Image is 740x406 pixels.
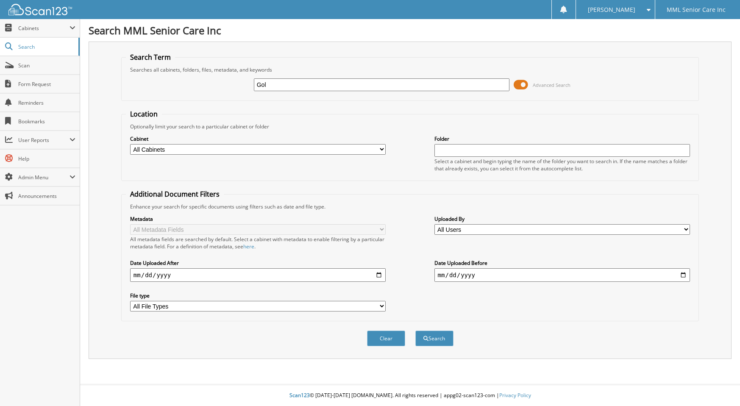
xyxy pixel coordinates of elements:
span: Bookmarks [18,118,75,125]
span: User Reports [18,136,70,144]
img: scan123-logo-white.svg [8,4,72,15]
iframe: Chat Widget [698,365,740,406]
legend: Search Term [126,53,175,62]
h1: Search MML Senior Care Inc [89,23,732,37]
label: Date Uploaded Before [434,259,690,267]
span: Admin Menu [18,174,70,181]
span: Search [18,43,74,50]
button: Clear [367,331,405,346]
span: Scan [18,62,75,69]
legend: Location [126,109,162,119]
span: Reminders [18,99,75,106]
label: Cabinet [130,135,386,142]
button: Search [415,331,453,346]
span: Cabinets [18,25,70,32]
label: Date Uploaded After [130,259,386,267]
div: Select a cabinet and begin typing the name of the folder you want to search in. If the name match... [434,158,690,172]
label: Metadata [130,215,386,222]
span: Form Request [18,81,75,88]
span: Announcements [18,192,75,200]
input: start [130,268,386,282]
div: Enhance your search for specific documents using filters such as date and file type. [126,203,694,210]
span: Advanced Search [533,82,570,88]
span: [PERSON_NAME] [588,7,635,12]
a: Privacy Policy [499,392,531,399]
input: end [434,268,690,282]
span: MML Senior Care Inc [667,7,726,12]
label: Folder [434,135,690,142]
label: Uploaded By [434,215,690,222]
legend: Additional Document Filters [126,189,224,199]
label: File type [130,292,386,299]
span: Scan123 [289,392,310,399]
div: All metadata fields are searched by default. Select a cabinet with metadata to enable filtering b... [130,236,386,250]
div: Searches all cabinets, folders, files, metadata, and keywords [126,66,694,73]
div: Optionally limit your search to a particular cabinet or folder [126,123,694,130]
span: Help [18,155,75,162]
div: © [DATE]-[DATE] [DOMAIN_NAME]. All rights reserved | appg02-scan123-com | [80,385,740,406]
a: here [243,243,254,250]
